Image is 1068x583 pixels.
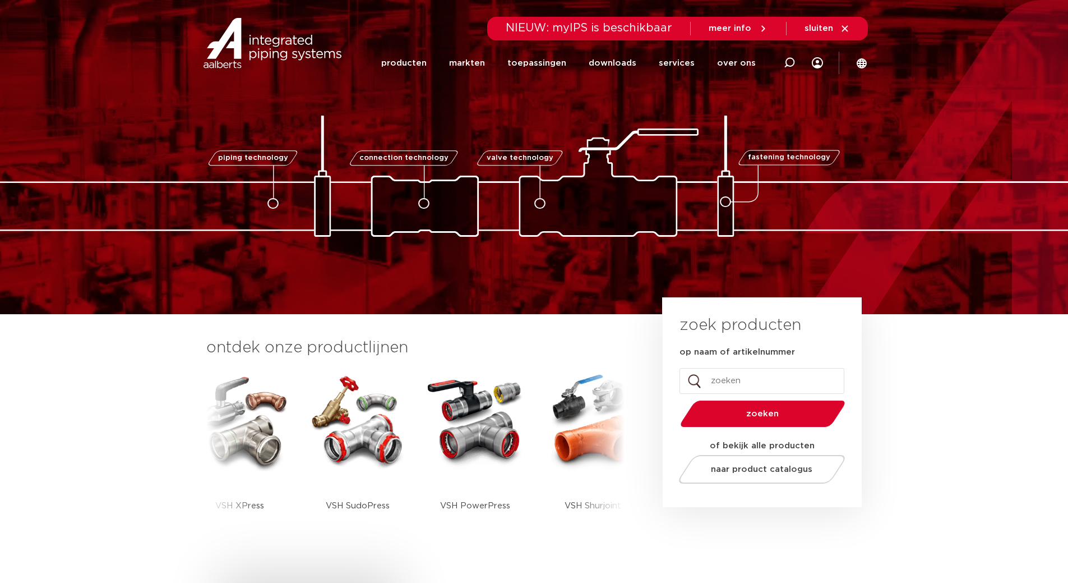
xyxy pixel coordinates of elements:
[206,337,625,359] h3: ontdek onze productlijnen
[359,154,448,162] span: connection technology
[218,154,288,162] span: piping technology
[215,471,264,540] p: VSH XPress
[717,40,756,86] a: over ons
[381,40,756,86] nav: Menu
[679,314,801,337] h3: zoek producten
[425,370,526,540] a: VSH PowerPress
[565,471,621,540] p: VSH Shurjoint
[189,370,290,540] a: VSH XPress
[710,442,815,450] strong: of bekijk alle producten
[326,471,390,540] p: VSH SudoPress
[709,24,751,33] span: meer info
[507,40,566,86] a: toepassingen
[676,400,849,428] button: zoeken
[805,24,833,33] span: sluiten
[543,370,644,540] a: VSH Shurjoint
[449,40,485,86] a: markten
[381,40,427,86] a: producten
[487,154,553,162] span: valve technology
[676,455,848,484] a: naar product catalogus
[709,410,816,418] span: zoeken
[805,24,850,34] a: sluiten
[589,40,636,86] a: downloads
[440,471,510,540] p: VSH PowerPress
[659,40,695,86] a: services
[709,24,768,34] a: meer info
[748,154,830,162] span: fastening technology
[506,22,672,34] span: NIEUW: myIPS is beschikbaar
[711,465,812,474] span: naar product catalogus
[812,40,823,86] div: my IPS
[679,368,844,394] input: zoeken
[307,370,408,540] a: VSH SudoPress
[679,347,795,358] label: op naam of artikelnummer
